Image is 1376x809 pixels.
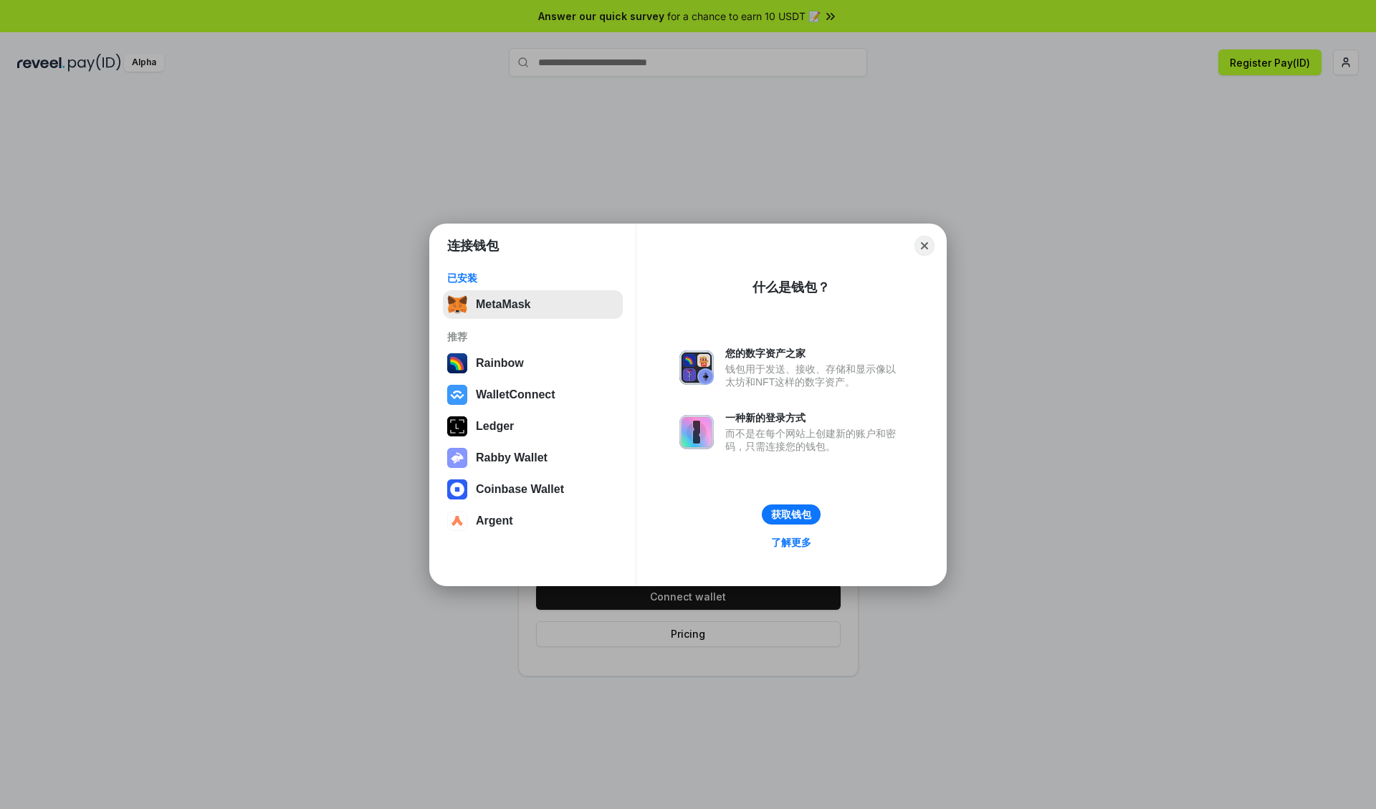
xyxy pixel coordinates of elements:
[447,295,467,315] img: svg+xml,%3Csvg%20fill%3D%22none%22%20height%3D%2233%22%20viewBox%3D%220%200%2035%2033%22%20width%...
[752,279,830,296] div: 什么是钱包？
[914,236,935,256] button: Close
[771,508,811,521] div: 获取钱包
[443,507,623,535] button: Argent
[443,349,623,378] button: Rainbow
[447,479,467,499] img: svg+xml,%3Csvg%20width%3D%2228%22%20height%3D%2228%22%20viewBox%3D%220%200%2028%2028%22%20fill%3D...
[725,427,903,453] div: 而不是在每个网站上创建新的账户和密码，只需连接您的钱包。
[447,511,467,531] img: svg+xml,%3Csvg%20width%3D%2228%22%20height%3D%2228%22%20viewBox%3D%220%200%2028%2028%22%20fill%3D...
[476,420,514,433] div: Ledger
[476,298,530,311] div: MetaMask
[443,444,623,472] button: Rabby Wallet
[476,514,513,527] div: Argent
[447,237,499,254] h1: 连接钱包
[447,448,467,468] img: svg+xml,%3Csvg%20xmlns%3D%22http%3A%2F%2Fwww.w3.org%2F2000%2Fsvg%22%20fill%3D%22none%22%20viewBox...
[679,415,714,449] img: svg+xml,%3Csvg%20xmlns%3D%22http%3A%2F%2Fwww.w3.org%2F2000%2Fsvg%22%20fill%3D%22none%22%20viewBox...
[447,385,467,405] img: svg+xml,%3Csvg%20width%3D%2228%22%20height%3D%2228%22%20viewBox%3D%220%200%2028%2028%22%20fill%3D...
[476,357,524,370] div: Rainbow
[443,412,623,441] button: Ledger
[476,451,548,464] div: Rabby Wallet
[762,504,821,525] button: 获取钱包
[447,330,618,343] div: 推荐
[447,353,467,373] img: svg+xml,%3Csvg%20width%3D%22120%22%20height%3D%22120%22%20viewBox%3D%220%200%20120%20120%22%20fil...
[763,533,820,552] a: 了解更多
[725,363,903,388] div: 钱包用于发送、接收、存储和显示像以太坊和NFT这样的数字资产。
[443,475,623,504] button: Coinbase Wallet
[447,272,618,284] div: 已安装
[443,290,623,319] button: MetaMask
[771,536,811,549] div: 了解更多
[725,411,903,424] div: 一种新的登录方式
[443,380,623,409] button: WalletConnect
[725,347,903,360] div: 您的数字资产之家
[447,416,467,436] img: svg+xml,%3Csvg%20xmlns%3D%22http%3A%2F%2Fwww.w3.org%2F2000%2Fsvg%22%20width%3D%2228%22%20height%3...
[476,483,564,496] div: Coinbase Wallet
[476,388,555,401] div: WalletConnect
[679,350,714,385] img: svg+xml,%3Csvg%20xmlns%3D%22http%3A%2F%2Fwww.w3.org%2F2000%2Fsvg%22%20fill%3D%22none%22%20viewBox...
